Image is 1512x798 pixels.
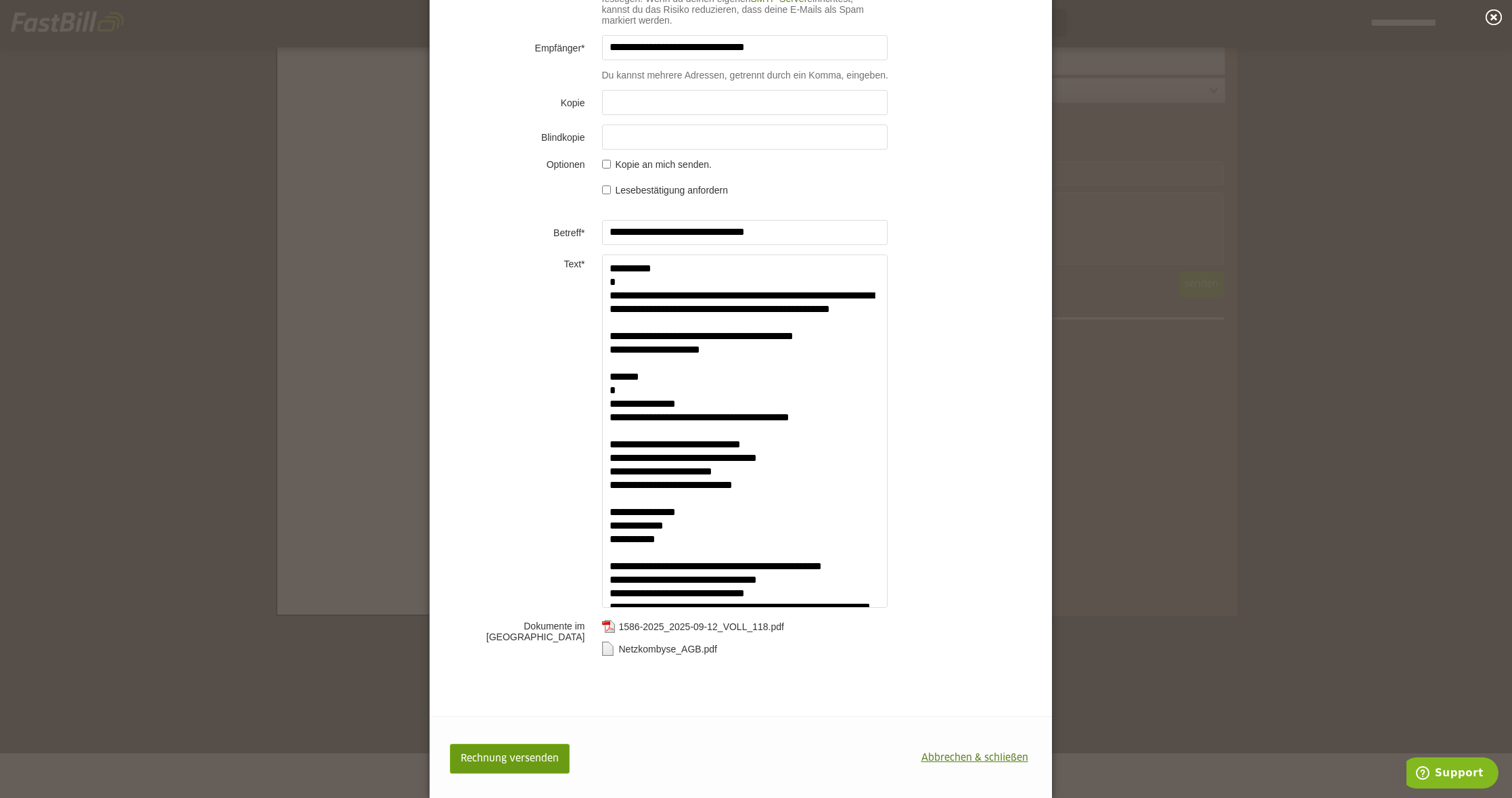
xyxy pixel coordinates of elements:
[602,70,888,81] span: Du kannst mehrere Adressen, getrennt durch ein Komma, eingeben.
[450,744,570,774] button: Rechnung versenden
[619,621,784,632] span: 1586-2025_2025-09-12_VOLL_118.pdf
[616,185,729,196] span: Lesebestätigung anfordern
[616,159,712,170] span: Kopie an mich senden.
[430,215,599,250] th: Betreff*
[1406,757,1498,791] iframe: Öffnet ein Widget, in dem Sie weitere Informationen finden
[602,642,615,656] img: unknown_symb.gif
[619,644,718,655] span: Netzkombyse_AGB.pdf
[921,753,1028,763] span: Abbrechen & schließen
[430,30,599,65] th: Empfänger*
[911,744,1038,772] button: Abbrechen & schließen
[430,616,599,670] th: Dokumente im [GEOGRAPHIC_DATA]
[602,619,615,634] img: pdf_symb.gif
[461,754,559,763] span: Rechnung versenden
[430,120,599,154] th: Blindkopie
[430,250,599,615] th: Text*
[430,85,599,120] th: Kopie
[430,154,599,180] th: Optionen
